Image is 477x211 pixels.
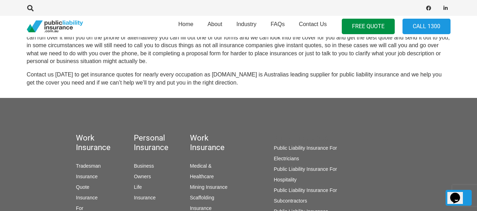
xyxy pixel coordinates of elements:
[274,166,337,182] a: Public Liability Insurance For Hospitality
[446,190,472,206] a: Back to top
[134,163,155,200] a: Business Owners Life Insurance
[24,5,38,11] a: Search
[263,14,292,39] a: FAQs
[190,133,233,152] h5: Work Insurance
[190,195,214,211] a: Scaffolding Insurance
[342,19,395,35] a: FREE QUOTE
[190,163,214,179] a: Medical & Healthcare
[274,187,337,204] a: Public Liability Insurance For Subcontractors
[208,21,222,27] span: About
[299,21,327,27] span: Contact Us
[134,133,149,152] h5: Personal Insurance
[27,26,451,65] p: So what do you need to do to get a quote for your $20 million public liability insurance, well it...
[424,3,434,13] a: Facebook
[201,14,229,39] a: About
[76,163,101,190] a: Tradesman Insurance Quote
[229,14,263,39] a: Industry
[27,20,83,33] a: pli_logotransparent
[274,145,337,161] a: Public Liability Insurance For Electricians
[292,14,334,39] a: Contact Us
[171,14,201,39] a: Home
[76,133,93,152] h5: Work Insurance
[27,71,451,87] p: Contact us [DATE] to get insurance quotes for nearly every occupation as [DOMAIN_NAME] is Austral...
[190,184,228,190] a: Mining Insurance
[447,183,470,204] iframe: chat widget
[270,21,285,27] span: FAQs
[178,21,193,27] span: Home
[236,21,256,27] span: Industry
[274,133,345,143] h5: Work Insurance
[403,19,451,35] a: Call 1300
[441,3,451,13] a: LinkedIn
